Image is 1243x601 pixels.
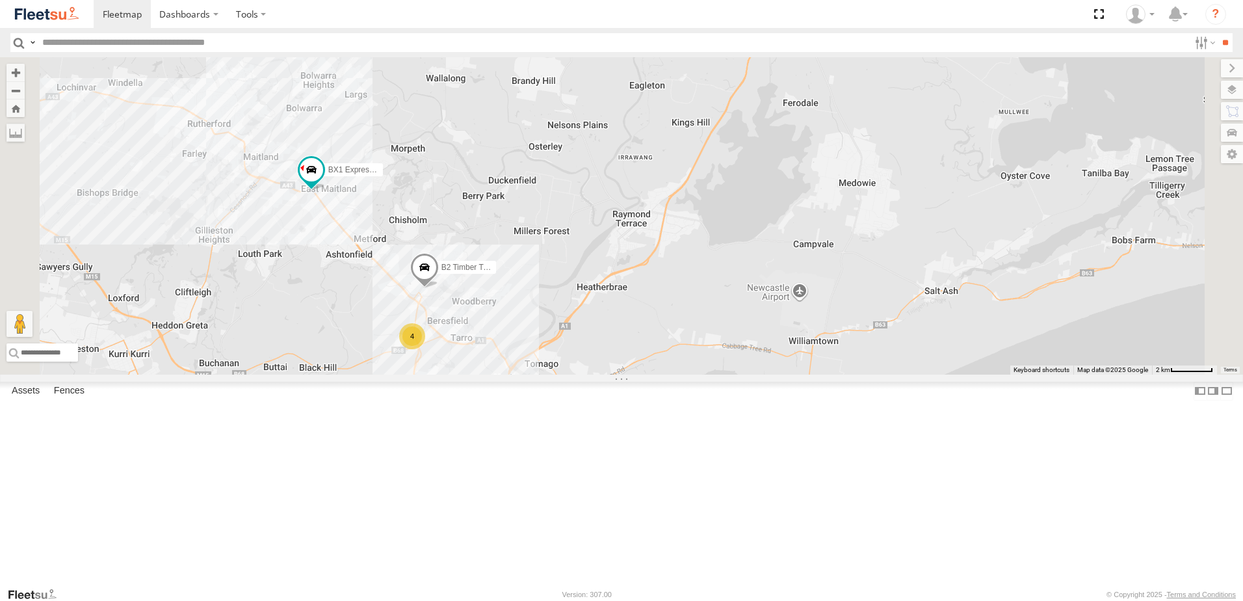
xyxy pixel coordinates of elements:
[1121,5,1159,24] div: Matt Curtis
[1220,382,1233,401] label: Hide Summary Table
[7,124,25,142] label: Measure
[1194,382,1207,401] label: Dock Summary Table to the Left
[13,5,81,23] img: fleetsu-logo-horizontal.svg
[1156,366,1170,373] span: 2 km
[1221,145,1243,163] label: Map Settings
[1190,33,1218,52] label: Search Filter Options
[7,100,25,117] button: Zoom Home
[562,591,612,598] div: Version: 307.00
[7,311,33,337] button: Drag Pegman onto the map to open Street View
[1152,366,1217,375] button: Map Scale: 2 km per 62 pixels
[7,64,25,81] button: Zoom in
[1167,591,1236,598] a: Terms and Conditions
[7,81,25,100] button: Zoom out
[1014,366,1069,375] button: Keyboard shortcuts
[1205,4,1226,25] i: ?
[399,323,425,349] div: 4
[1223,367,1237,373] a: Terms (opens in new tab)
[1077,366,1148,373] span: Map data ©2025 Google
[47,382,91,400] label: Fences
[1106,591,1236,598] div: © Copyright 2025 -
[7,588,67,601] a: Visit our Website
[441,263,498,273] span: B2 Timber Truck
[27,33,38,52] label: Search Query
[328,165,387,174] span: BX1 Express Ute
[1207,382,1220,401] label: Dock Summary Table to the Right
[5,382,46,400] label: Assets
